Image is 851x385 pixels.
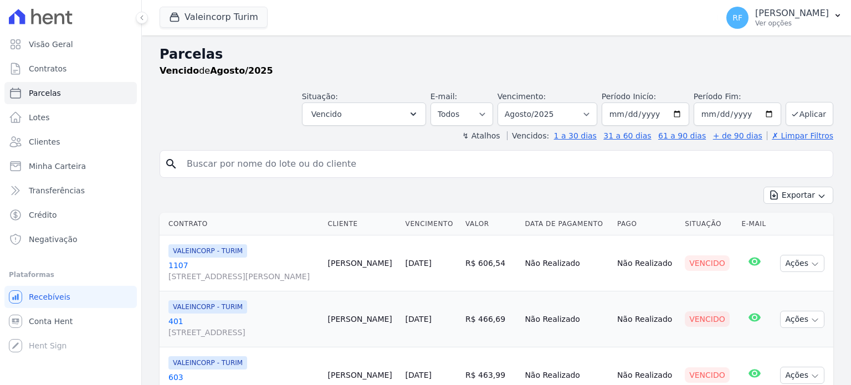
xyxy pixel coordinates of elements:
span: Visão Geral [29,39,73,50]
div: Vencido [685,255,730,271]
span: [STREET_ADDRESS][PERSON_NAME] [168,271,319,282]
th: Data de Pagamento [520,213,612,235]
label: Período Inicío: [602,92,656,101]
td: R$ 466,69 [461,291,520,347]
label: Vencidos: [507,131,549,140]
p: Ver opções [755,19,829,28]
a: 1107[STREET_ADDRESS][PERSON_NAME] [168,260,319,282]
a: Negativação [4,228,137,250]
button: Vencido [302,102,426,126]
th: Pago [613,213,680,235]
div: Plataformas [9,268,132,281]
span: Contratos [29,63,66,74]
td: R$ 606,54 [461,235,520,291]
span: VALEINCORP - TURIM [168,244,247,258]
th: Valor [461,213,520,235]
span: VALEINCORP - TURIM [168,300,247,314]
strong: Vencido [160,65,199,76]
button: Aplicar [786,102,833,126]
h2: Parcelas [160,44,833,64]
div: Vencido [685,311,730,327]
a: 1 a 30 dias [554,131,597,140]
label: Situação: [302,92,338,101]
a: Recebíveis [4,286,137,308]
button: Ações [780,367,824,384]
a: Visão Geral [4,33,137,55]
a: Parcelas [4,82,137,104]
p: de [160,64,273,78]
td: Não Realizado [613,291,680,347]
a: [DATE] [406,371,432,379]
a: Lotes [4,106,137,129]
a: Transferências [4,179,137,202]
span: Recebíveis [29,291,70,302]
i: search [165,157,178,171]
td: Não Realizado [613,235,680,291]
span: RF [732,14,742,22]
button: Ações [780,311,824,328]
a: ✗ Limpar Filtros [767,131,833,140]
span: Vencido [311,107,342,121]
td: [PERSON_NAME] [324,291,401,347]
span: Lotes [29,112,50,123]
a: Clientes [4,131,137,153]
a: Contratos [4,58,137,80]
a: + de 90 dias [713,131,762,140]
button: Exportar [763,187,833,204]
a: 61 a 90 dias [658,131,706,140]
a: Crédito [4,204,137,226]
a: Conta Hent [4,310,137,332]
span: Transferências [29,185,85,196]
td: Não Realizado [520,291,612,347]
span: VALEINCORP - TURIM [168,356,247,369]
th: Contrato [160,213,324,235]
label: Vencimento: [498,92,546,101]
span: Negativação [29,234,78,245]
input: Buscar por nome do lote ou do cliente [180,153,828,175]
strong: Agosto/2025 [210,65,273,76]
button: RF [PERSON_NAME] Ver opções [717,2,851,33]
a: 401[STREET_ADDRESS] [168,316,319,338]
label: E-mail: [430,92,458,101]
button: Ações [780,255,824,272]
label: Período Fim: [694,91,781,102]
th: Vencimento [401,213,461,235]
span: [STREET_ADDRESS] [168,327,319,338]
span: Minha Carteira [29,161,86,172]
td: Não Realizado [520,235,612,291]
a: 31 a 60 dias [603,131,651,140]
p: [PERSON_NAME] [755,8,829,19]
th: E-mail [737,213,772,235]
th: Situação [680,213,737,235]
div: Vencido [685,367,730,383]
span: Clientes [29,136,60,147]
button: Valeincorp Turim [160,7,268,28]
a: Minha Carteira [4,155,137,177]
span: Crédito [29,209,57,220]
label: ↯ Atalhos [462,131,500,140]
span: Conta Hent [29,316,73,327]
span: Parcelas [29,88,61,99]
a: [DATE] [406,315,432,324]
